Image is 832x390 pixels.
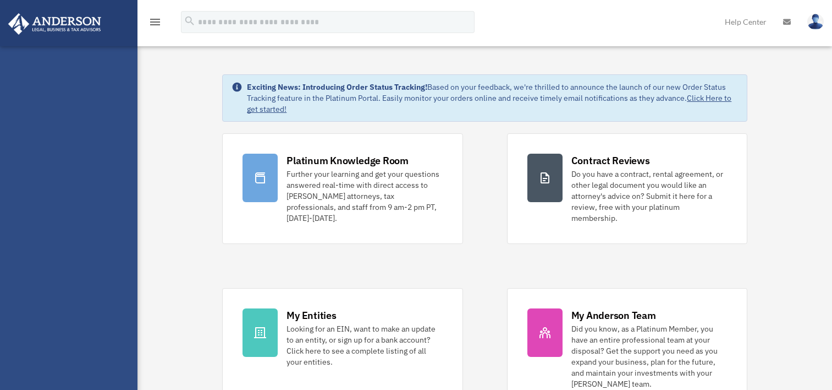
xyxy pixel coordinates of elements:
[507,133,747,244] a: Contract Reviews Do you have a contract, rental agreement, or other legal document you would like...
[148,15,162,29] i: menu
[286,323,442,367] div: Looking for an EIN, want to make an update to an entity, or sign up for a bank account? Click her...
[222,133,462,244] a: Platinum Knowledge Room Further your learning and get your questions answered real-time with dire...
[5,13,104,35] img: Anderson Advisors Platinum Portal
[286,154,409,167] div: Platinum Knowledge Room
[247,93,731,114] a: Click Here to get started!
[247,82,737,115] div: Based on your feedback, we're thrilled to announce the launch of our new Order Status Tracking fe...
[148,19,162,29] a: menu
[286,169,442,224] div: Further your learning and get your questions answered real-time with direct access to [PERSON_NAM...
[247,82,427,92] strong: Exciting News: Introducing Order Status Tracking!
[807,14,824,30] img: User Pic
[571,154,650,167] div: Contract Reviews
[286,308,336,322] div: My Entities
[571,169,727,224] div: Do you have a contract, rental agreement, or other legal document you would like an attorney's ad...
[571,308,656,322] div: My Anderson Team
[571,323,727,389] div: Did you know, as a Platinum Member, you have an entire professional team at your disposal? Get th...
[184,15,196,27] i: search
